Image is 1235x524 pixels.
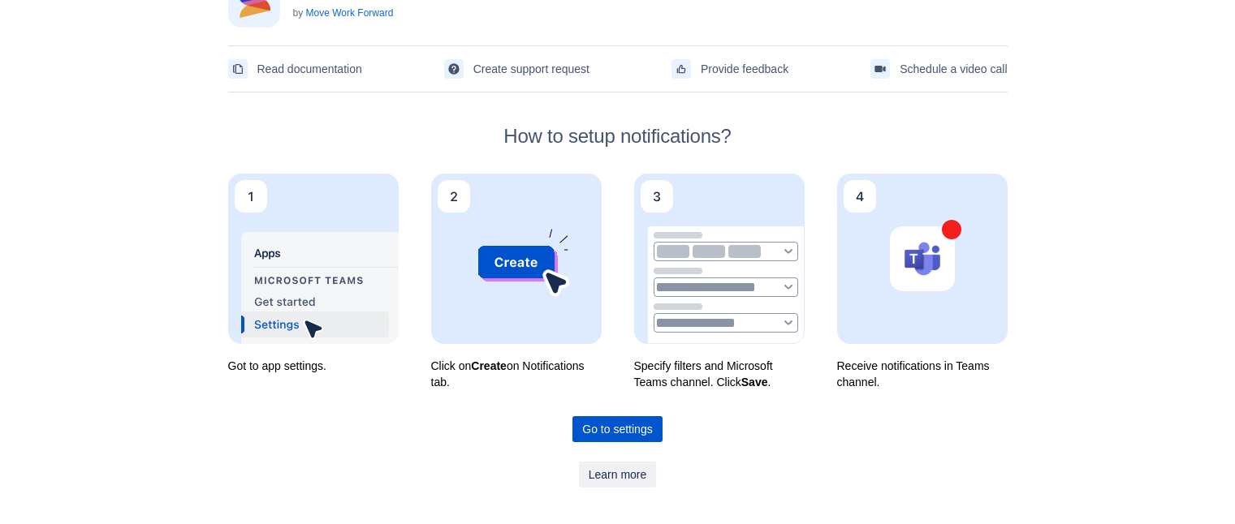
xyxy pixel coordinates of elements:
span: documentation [231,62,244,75]
b: Save [741,376,768,389]
h2: How to setup notifications? [228,125,1008,148]
p: Receive notifications in Teams channel. [837,358,1008,390]
p: by [293,6,563,19]
span: Learn more [589,462,647,487]
img: Specify filters and Microsoft Teams channel. Click <b>Save</b>. [634,174,805,344]
a: Learn more [579,462,657,487]
p: Click on on Notifications tab. [431,358,602,390]
a: Provide feedback [671,56,788,82]
span: support [447,62,460,75]
b: Create [471,359,507,372]
span: Read documentation [257,56,362,82]
img: Receive notifications in Teams channel. [837,174,1008,344]
a: Move Work Forward [306,7,394,19]
img: Got to app settings. [228,174,399,344]
a: Read documentation [228,56,362,82]
a: Create support request [444,56,589,82]
span: Provide feedback [701,56,788,82]
a: Go to settings [572,416,662,442]
a: Schedule a video call [870,56,1007,82]
p: Specify filters and Microsoft Teams channel. Click . [634,358,805,390]
span: Go to settings [582,416,652,442]
p: Got to app settings. [228,358,399,374]
span: videoCall [874,62,887,75]
span: Create support request [473,56,589,82]
span: feedback [675,62,688,75]
span: Schedule a video call [900,56,1007,82]
img: Click on <b>Create</b> on Notifications tab. [431,174,602,344]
